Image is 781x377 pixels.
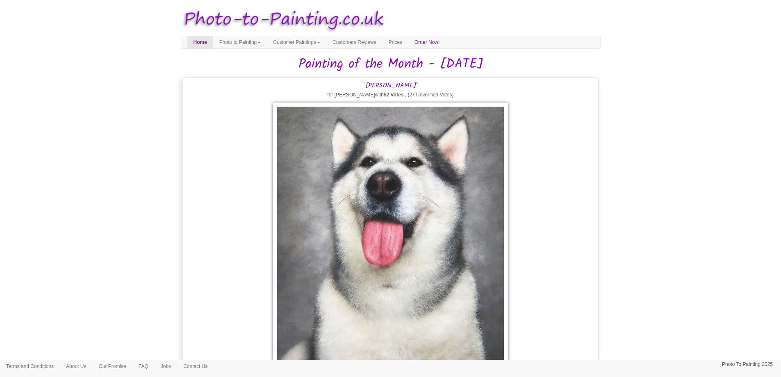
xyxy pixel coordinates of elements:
h1: Painting of the Month - [DATE] [181,57,601,71]
a: Jobs [155,360,177,372]
p: Photo To Painting 2025 [722,360,773,369]
iframe: fb:like Facebook Social Plugin [662,80,711,91]
span: , (27 Unverified Votes) [405,92,454,98]
a: Customers Reviews [326,36,383,48]
a: Photo to Painting [213,36,267,48]
h3: "[PERSON_NAME]" [185,82,596,89]
img: Photo to Painting [177,4,387,36]
a: FAQ [132,360,155,372]
a: Our Promise [92,360,132,372]
b: 52 Votes [384,92,403,98]
a: Customer Paintings [267,36,326,48]
a: Home [187,36,213,48]
a: About Us [60,360,92,372]
span: with [375,92,404,98]
a: Order Now! [408,36,446,48]
a: Contact Us [177,360,214,372]
a: Prices [383,36,408,48]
